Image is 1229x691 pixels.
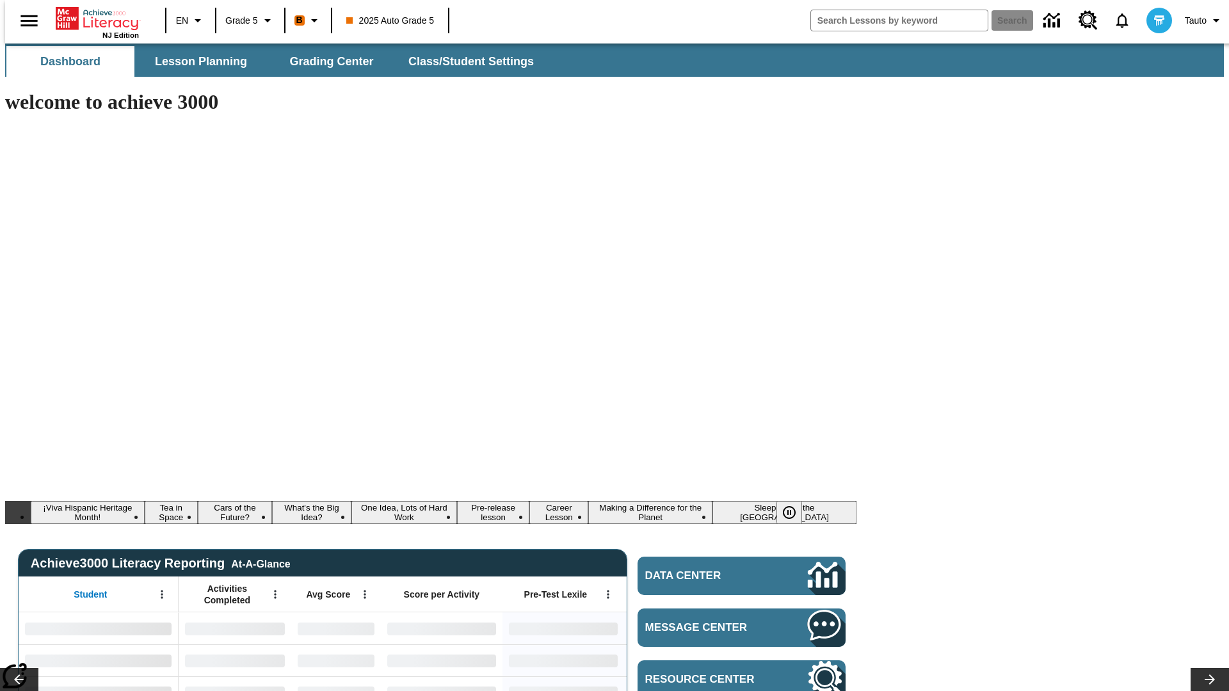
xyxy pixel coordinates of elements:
[289,54,373,69] span: Grading Center
[198,501,273,524] button: Slide 3 Cars of the Future?
[220,9,280,32] button: Grade: Grade 5, Select a grade
[1146,8,1172,33] img: avatar image
[598,585,618,604] button: Open Menu
[404,589,480,600] span: Score per Activity
[179,644,291,676] div: No Data,
[588,501,712,524] button: Slide 8 Making a Difference for the Planet
[145,501,198,524] button: Slide 2 Tea in Space
[137,46,265,77] button: Lesson Planning
[398,46,544,77] button: Class/Student Settings
[179,612,291,644] div: No Data,
[266,585,285,604] button: Open Menu
[408,54,534,69] span: Class/Student Settings
[645,673,769,686] span: Resource Center
[638,557,846,595] a: Data Center
[645,569,765,582] span: Data Center
[74,589,107,600] span: Student
[10,2,48,40] button: Open side menu
[524,589,588,600] span: Pre-Test Lexile
[346,14,435,28] span: 2025 Auto Grade 5
[1139,4,1180,37] button: Select a new avatar
[1071,3,1105,38] a: Resource Center, Will open in new tab
[5,44,1224,77] div: SubNavbar
[355,585,374,604] button: Open Menu
[289,9,327,32] button: Boost Class color is orange. Change class color
[185,583,269,606] span: Activities Completed
[291,644,381,676] div: No Data,
[231,556,290,570] div: At-A-Glance
[152,585,172,604] button: Open Menu
[1191,668,1229,691] button: Lesson carousel, Next
[1180,9,1229,32] button: Profile/Settings
[56,4,139,39] div: Home
[5,46,545,77] div: SubNavbar
[1036,3,1071,38] a: Data Center
[102,31,139,39] span: NJ Edition
[268,46,396,77] button: Grading Center
[306,589,350,600] span: Avg Score
[31,501,145,524] button: Slide 1 ¡Viva Hispanic Heritage Month!
[712,501,856,524] button: Slide 9 Sleepless in the Animal Kingdom
[529,501,588,524] button: Slide 7 Career Lesson
[6,46,134,77] button: Dashboard
[776,501,815,524] div: Pause
[457,501,529,524] button: Slide 6 Pre-release lesson
[296,12,303,28] span: B
[776,501,802,524] button: Pause
[225,14,258,28] span: Grade 5
[40,54,100,69] span: Dashboard
[638,608,846,647] a: Message Center
[811,10,988,31] input: search field
[155,54,247,69] span: Lesson Planning
[645,621,769,634] span: Message Center
[1105,4,1139,37] a: Notifications
[291,612,381,644] div: No Data,
[176,14,188,28] span: EN
[170,9,211,32] button: Language: EN, Select a language
[5,90,856,114] h1: welcome to achieve 3000
[1185,14,1207,28] span: Tauto
[31,556,291,571] span: Achieve3000 Literacy Reporting
[56,6,139,31] a: Home
[272,501,351,524] button: Slide 4 What's the Big Idea?
[351,501,457,524] button: Slide 5 One Idea, Lots of Hard Work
